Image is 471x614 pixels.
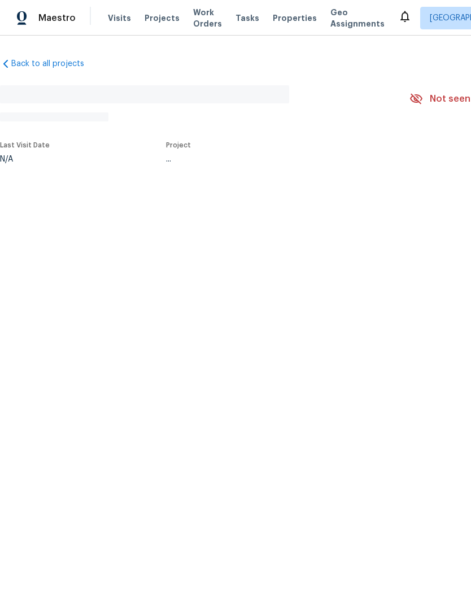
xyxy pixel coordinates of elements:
[145,12,180,24] span: Projects
[236,14,259,22] span: Tasks
[38,12,76,24] span: Maestro
[166,142,191,149] span: Project
[108,12,131,24] span: Visits
[330,7,385,29] span: Geo Assignments
[166,155,383,163] div: ...
[273,12,317,24] span: Properties
[193,7,222,29] span: Work Orders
